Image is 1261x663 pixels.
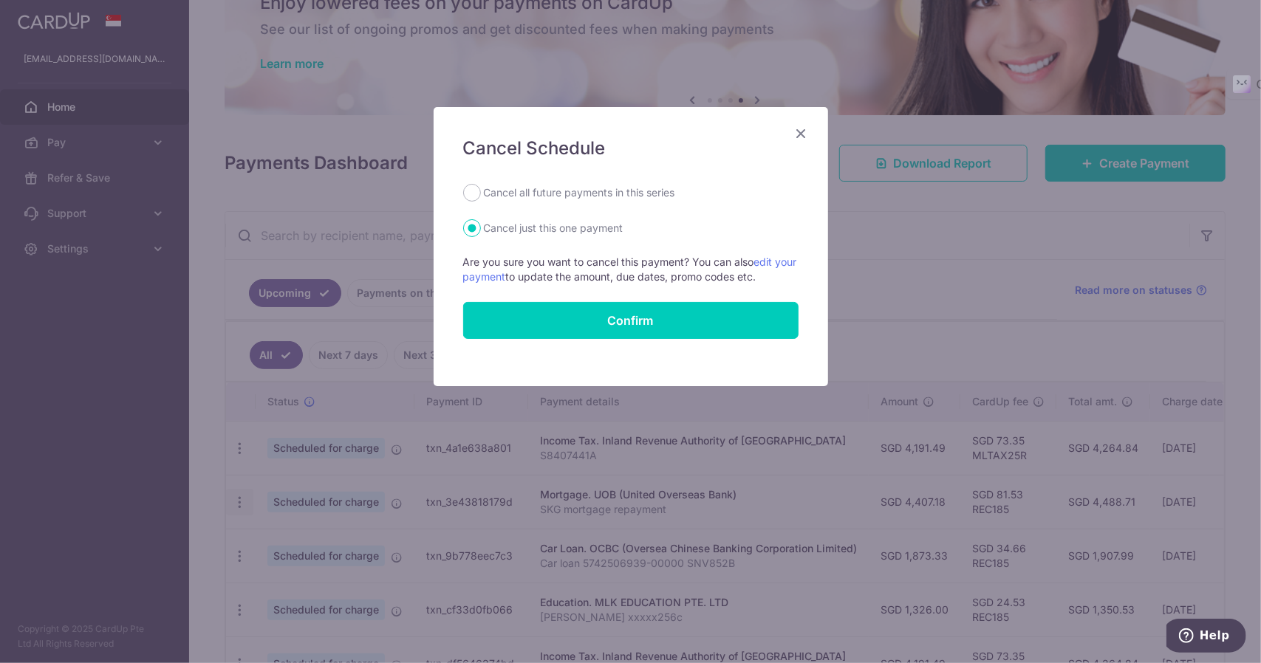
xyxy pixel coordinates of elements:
[463,255,799,284] p: Are you sure you want to cancel this payment? You can also to update the amount, due dates, promo...
[1166,619,1246,656] iframe: Opens a widget where you can find more information
[463,302,799,339] input: Confirm
[484,219,623,237] label: Cancel just this one payment
[484,184,675,202] label: Cancel all future payments in this series
[793,125,810,142] button: Close
[463,137,799,160] h5: Cancel Schedule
